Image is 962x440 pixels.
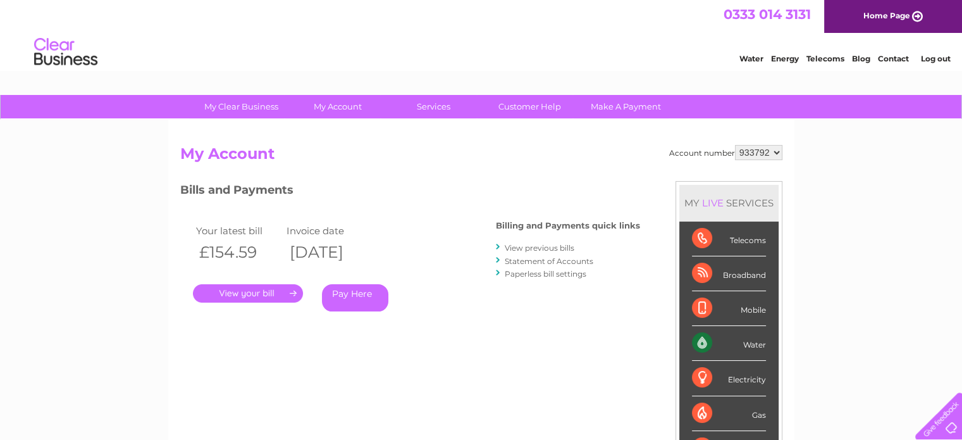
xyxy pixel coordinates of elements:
a: Make A Payment [574,95,678,118]
div: Telecoms [692,222,766,256]
div: MY SERVICES [679,185,779,221]
a: Customer Help [478,95,582,118]
img: logo.png [34,33,98,72]
h3: Bills and Payments [180,181,640,203]
a: Statement of Accounts [505,256,593,266]
div: LIVE [700,197,726,209]
div: Clear Business is a trading name of Verastar Limited (registered in [GEOGRAPHIC_DATA] No. 3667643... [183,7,780,61]
div: Broadband [692,256,766,291]
a: Pay Here [322,284,388,311]
div: Water [692,326,766,361]
th: [DATE] [283,239,374,265]
a: Water [739,54,763,63]
a: . [193,284,303,303]
a: Services [381,95,486,118]
h4: Billing and Payments quick links [496,221,640,230]
div: Gas [692,396,766,431]
a: My Account [285,95,390,118]
th: £154.59 [193,239,284,265]
div: Electricity [692,361,766,396]
div: Account number [669,145,782,160]
a: Paperless bill settings [505,269,586,279]
a: Telecoms [806,54,844,63]
a: Blog [852,54,870,63]
a: Energy [771,54,799,63]
a: Log out [920,54,950,63]
a: View previous bills [505,243,574,253]
h2: My Account [180,145,782,169]
div: Mobile [692,291,766,326]
a: Contact [878,54,909,63]
td: Invoice date [283,222,374,239]
a: My Clear Business [189,95,293,118]
a: 0333 014 3131 [724,6,811,22]
td: Your latest bill [193,222,284,239]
